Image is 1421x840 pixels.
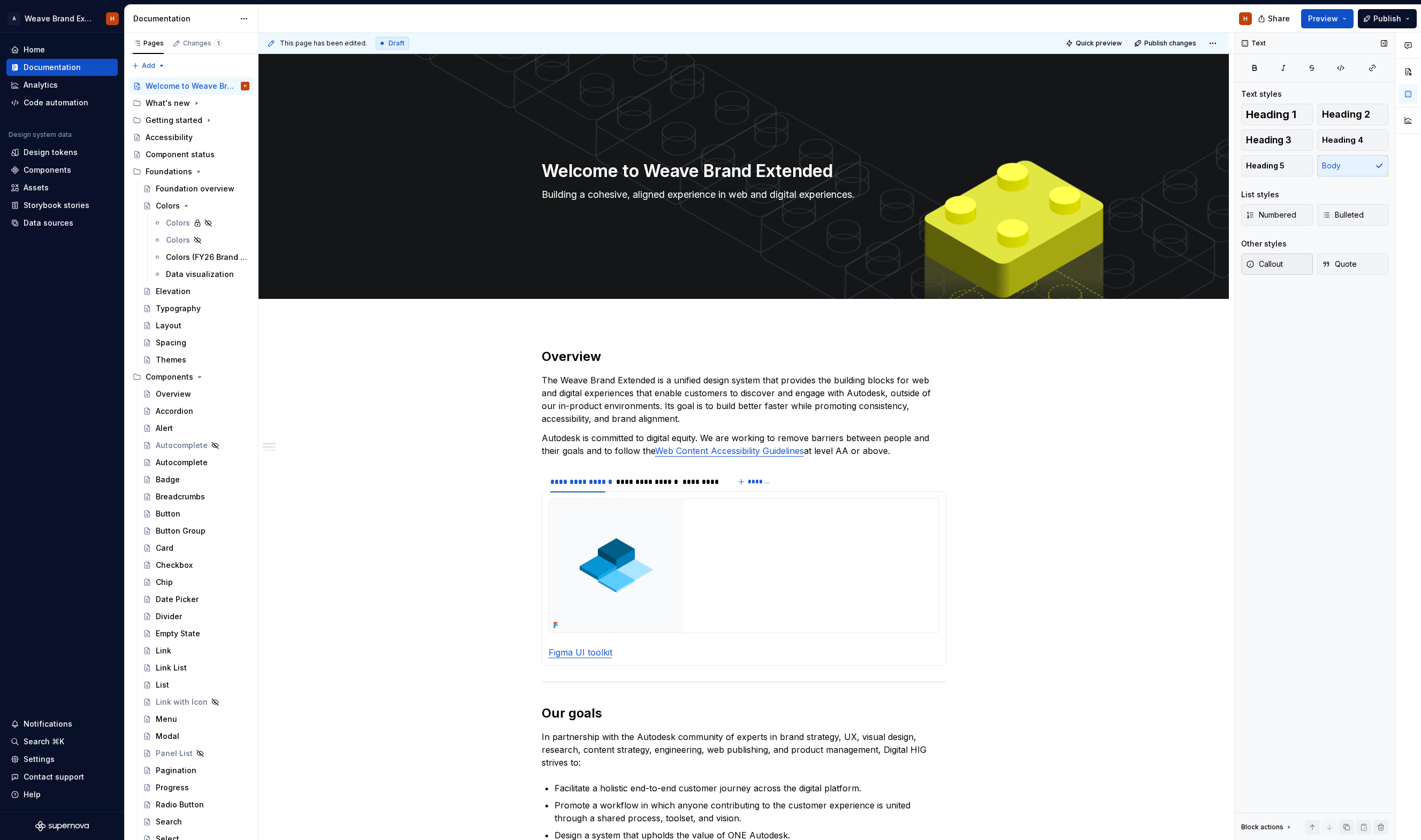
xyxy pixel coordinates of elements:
img: 8c1ecd5c-b8b1-4d09-9ad7-eec6960dcaa9.png [549,499,684,633]
span: Bulleted [1322,210,1364,220]
a: Data sources [6,214,118,232]
a: Alert [139,420,254,437]
div: Button Group [156,526,206,536]
button: Heading 4 [1317,129,1389,151]
span: 1 [214,39,222,48]
div: Badge [156,474,180,485]
div: Data visualization [166,269,234,280]
div: Link with Icon [156,697,208,707]
span: This page has been edited. [280,39,367,48]
div: Block actions [1241,820,1293,835]
a: Web Content Accessibility Guidelines [655,445,804,456]
div: A [7,12,20,25]
a: Progress [139,779,254,796]
button: AWeave Brand ExtendedH [2,7,122,30]
button: Bulleted [1317,204,1389,226]
a: List [139,676,254,693]
span: Heading 4 [1322,135,1363,145]
div: What's new [146,98,190,109]
div: Code automation [24,97,88,108]
a: Chip [139,574,254,591]
button: Preview [1301,9,1354,28]
button: Heading 3 [1241,129,1313,151]
div: Empty State [156,628,200,639]
button: Publish changes [1131,36,1201,51]
p: Facilitate a holistic end-to-end customer journey across the digital platform. [554,782,946,795]
span: Heading 3 [1246,135,1291,145]
button: Quick preview [1062,36,1127,51]
div: Chip [156,577,173,588]
a: Badge [139,471,254,488]
span: Quick preview [1076,39,1122,48]
span: Callout [1246,259,1283,269]
button: Share [1252,9,1297,28]
a: Home [6,41,118,58]
section-item: Figma UI toolkit [549,498,939,659]
a: Search [139,813,254,830]
a: Radio Button [139,796,254,813]
div: Foundations [146,166,192,177]
div: Text styles [1241,89,1282,99]
div: Other styles [1241,238,1287,249]
h2: Overview [542,348,946,365]
a: Documentation [6,59,118,76]
a: Panel List [139,745,254,762]
div: Data sources [24,218,73,228]
div: Date Picker [156,594,199,605]
a: Breadcrumbs [139,488,254,505]
div: Design system data [9,130,72,139]
a: Spacing [139,334,254,351]
a: Figma UI toolkit [549,647,612,658]
span: Quote [1322,259,1357,269]
div: Search ⌘K [24,736,64,747]
a: Components [6,161,118,179]
a: Component status [128,146,254,163]
a: Button Group [139,522,254,540]
a: Data visualization [149,266,254,283]
div: Documentation [24,62,81,73]
span: Publish [1373,13,1401,24]
a: Empty State [139,625,254,642]
button: Numbered [1241,204,1313,226]
div: Components [146,372,193,382]
div: Notifications [24,719,72,729]
button: Heading 2 [1317,104,1389,125]
button: Notifications [6,715,118,733]
a: Autocomplete [139,437,254,454]
a: Code automation [6,94,118,111]
a: Colors [139,197,254,214]
div: List styles [1241,189,1279,200]
p: Promote a workflow in which anyone contributing to the customer experience is united through a sh... [554,799,946,824]
div: Accordion [156,406,193,417]
span: Add [142,61,155,70]
span: Heading 1 [1246,109,1296,120]
div: Weave Brand Extended [25,13,93,24]
a: Colors [149,214,254,232]
a: Checkbox [139,557,254,574]
svg: Supernova Logo [35,821,89,831]
button: Publish [1358,9,1417,28]
div: Contact support [24,772,84,782]
div: Alert [156,423,173,434]
a: Button [139,505,254,522]
div: Storybook stories [24,200,89,211]
div: Getting started [146,115,202,126]
div: Card [156,543,173,553]
div: Components [128,368,254,386]
div: List [156,680,169,690]
div: H [244,81,246,91]
a: Date Picker [139,591,254,608]
div: Block actions [1241,823,1283,831]
div: Button [156,508,180,519]
a: Accordion [139,403,254,420]
div: Documentation [133,13,234,24]
span: Heading 2 [1322,109,1370,120]
div: Themes [156,355,186,365]
a: Foundation overview [139,180,254,197]
div: Pagination [156,765,196,776]
a: Assets [6,179,118,196]
div: Spacing [156,337,186,348]
div: Design tokens [24,147,78,158]
a: Settings [6,751,118,768]
a: Link [139,642,254,659]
